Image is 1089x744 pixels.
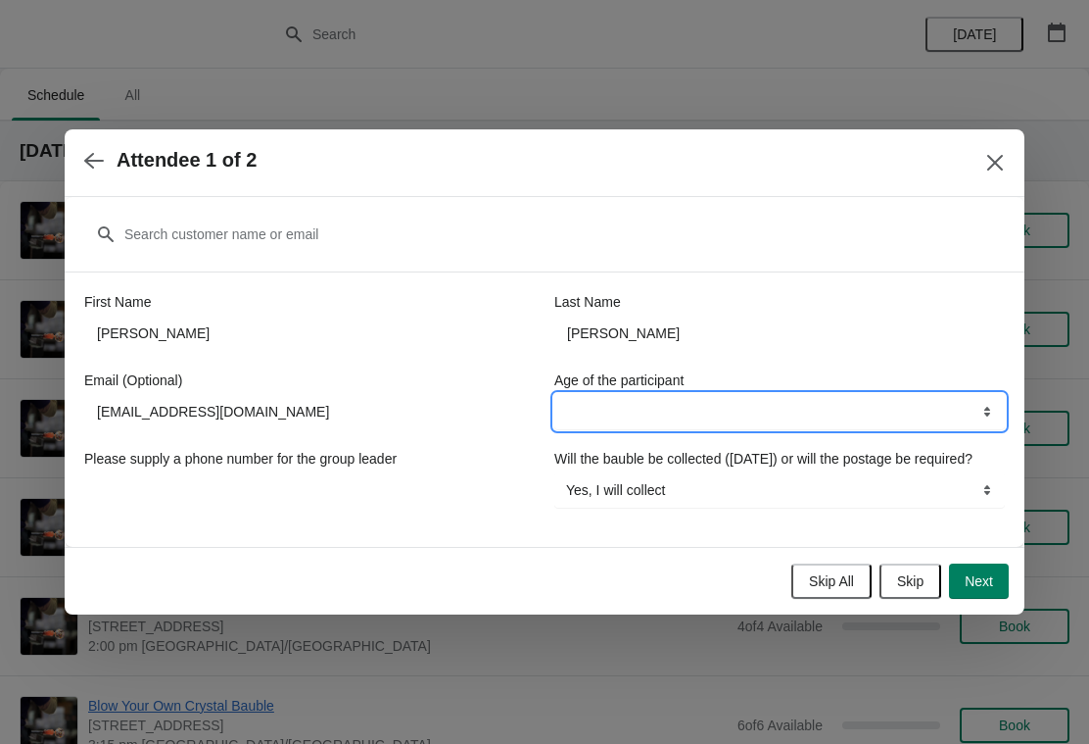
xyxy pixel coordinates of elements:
[123,217,1005,252] input: Search customer name or email
[977,145,1013,180] button: Close
[554,292,621,312] label: Last Name
[879,564,941,599] button: Skip
[84,316,535,351] input: John
[897,573,923,589] span: Skip
[949,564,1009,599] button: Next
[84,394,535,429] input: Enter your email
[554,449,972,469] label: Will the bauble be collected ([DATE]) or will the postage be required?
[809,573,854,589] span: Skip All
[84,371,182,390] label: Email (Optional)
[84,449,397,469] label: Please supply a phone number for the group leader
[117,149,257,172] h2: Attendee 1 of 2
[965,573,993,589] span: Next
[554,371,684,390] label: Age of the participant
[554,316,1005,351] input: Smith
[84,292,151,312] label: First Name
[791,564,872,599] button: Skip All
